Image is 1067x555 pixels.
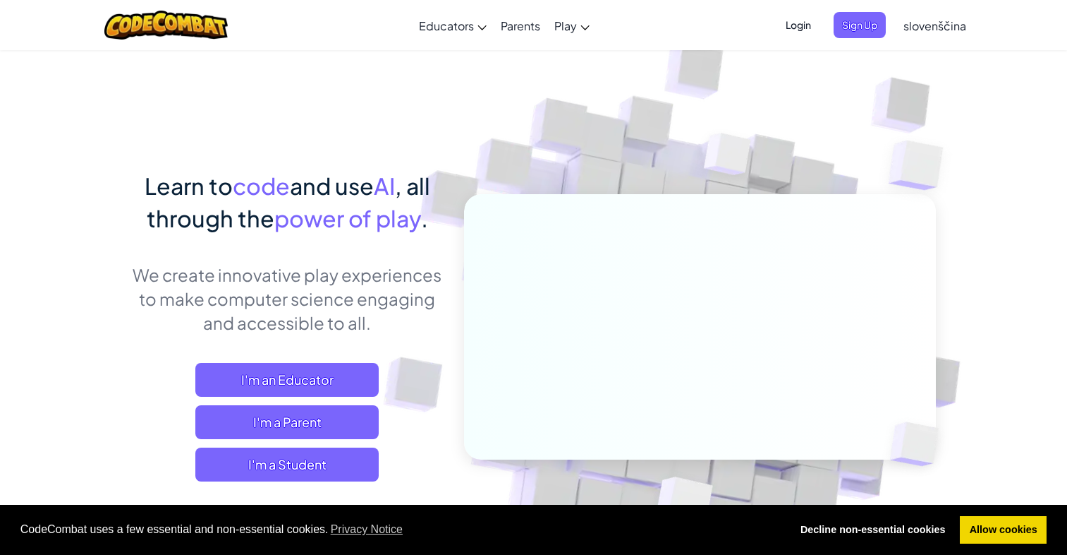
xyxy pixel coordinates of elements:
img: CodeCombat logo [104,11,228,40]
img: Overlap cubes [677,105,779,210]
button: Login [777,12,819,38]
a: Play [547,6,597,44]
img: Overlap cubes [866,393,972,496]
span: and use [290,172,374,200]
span: power of play [274,204,421,232]
a: allow cookies [960,516,1047,544]
a: I'm a Parent [195,405,379,439]
button: I'm a Student [195,448,379,482]
a: Educators [412,6,494,44]
span: Educators [419,18,474,33]
span: . [421,204,428,232]
span: slovenščina [903,18,966,33]
a: deny cookies [791,516,955,544]
a: Parents [494,6,547,44]
a: slovenščina [896,6,973,44]
p: We create innovative play experiences to make computer science engaging and accessible to all. [132,263,443,335]
span: AI [374,172,395,200]
span: code [233,172,290,200]
a: I'm an Educator [195,363,379,397]
span: Play [554,18,577,33]
span: Learn to [145,172,233,200]
a: learn more about cookies [329,519,406,540]
img: Overlap cubes [860,106,982,225]
span: CodeCombat uses a few essential and non-essential cookies. [20,519,780,540]
button: Sign Up [834,12,886,38]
